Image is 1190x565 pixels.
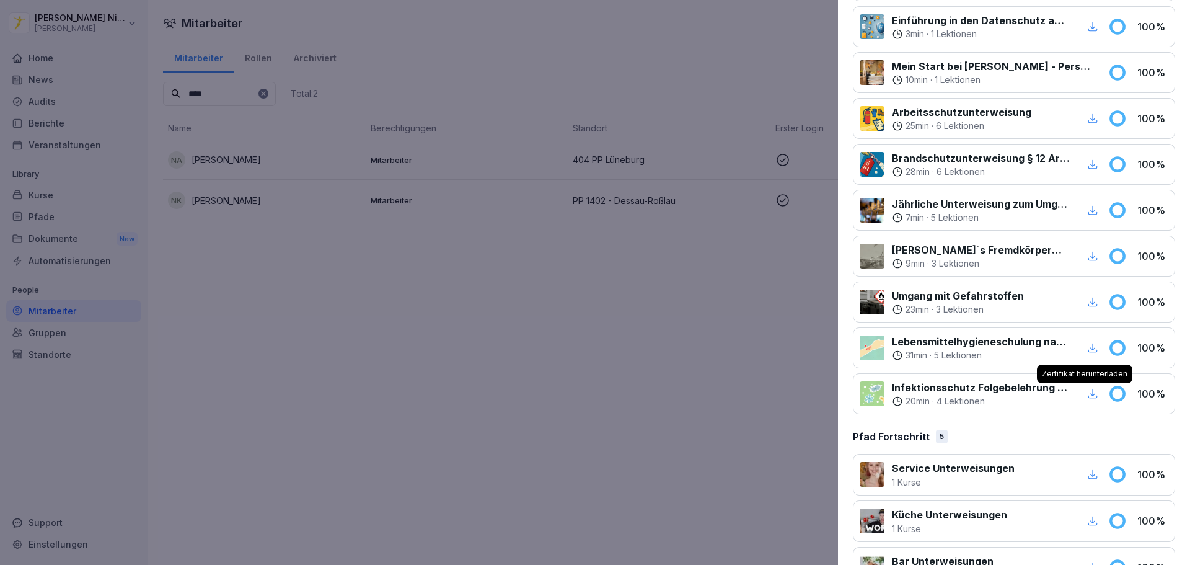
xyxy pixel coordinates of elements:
p: 100 % [1137,340,1168,355]
p: Brandschutzunterweisung § 12 ArbSchG [892,151,1070,166]
p: Pfad Fortschritt [853,429,930,444]
p: 100 % [1137,295,1168,309]
div: · [892,166,1070,178]
div: · [892,211,1070,224]
p: Küche Unterweisungen [892,507,1007,522]
p: Mein Start bei [PERSON_NAME] - Personalfragebogen [892,59,1093,74]
p: 100 % [1137,514,1168,528]
p: 100 % [1137,19,1168,34]
p: 100 % [1137,157,1168,172]
p: 100 % [1137,65,1168,80]
p: 6 Lektionen [936,120,984,132]
div: · [892,395,1070,407]
p: 1 Lektionen [931,28,977,40]
p: 1 Kurse [892,522,1007,535]
p: 28 min [906,166,930,178]
p: 6 Lektionen [937,166,985,178]
div: · [892,120,1031,132]
p: 100 % [1137,111,1168,126]
p: 23 min [906,303,929,316]
p: 3 Lektionen [936,303,984,316]
p: Einführung in den Datenschutz am Arbeitsplatz nach Art. 13 ff. DSGVO [892,13,1070,28]
div: Zertifikat herunterladen [1037,365,1132,383]
p: Infektionsschutz Folgebelehrung (nach §43 IfSG) [892,380,1070,395]
p: 3 Lektionen [932,257,979,270]
div: · [892,257,1070,270]
p: 1 Lektionen [935,74,981,86]
p: Jährliche Unterweisung zum Umgang mit Schankanlagen [892,197,1070,211]
div: · [892,349,1070,362]
p: 100 % [1137,386,1168,401]
p: 3 min [906,28,924,40]
div: · [892,28,1070,40]
p: 20 min [906,395,930,407]
p: 31 min [906,349,927,362]
p: Service Unterweisungen [892,461,1015,476]
p: Umgang mit Gefahrstoffen [892,288,1024,303]
p: 7 min [906,211,924,224]
p: 100 % [1137,203,1168,218]
p: [PERSON_NAME]`s Fremdkörpermanagement [892,242,1070,257]
p: 1 Kurse [892,476,1015,489]
div: · [892,74,1093,86]
p: Lebensmittelhygieneschulung nach EU-Verordnung (EG) Nr. 852 / 2004 [892,334,1070,349]
div: 5 [936,430,948,443]
div: · [892,303,1024,316]
p: 10 min [906,74,928,86]
p: 100 % [1137,249,1168,264]
p: 5 Lektionen [934,349,982,362]
p: 4 Lektionen [937,395,985,407]
p: 25 min [906,120,929,132]
p: 9 min [906,257,925,270]
p: 100 % [1137,467,1168,482]
p: Arbeitsschutzunterweisung [892,105,1031,120]
p: 5 Lektionen [931,211,979,224]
